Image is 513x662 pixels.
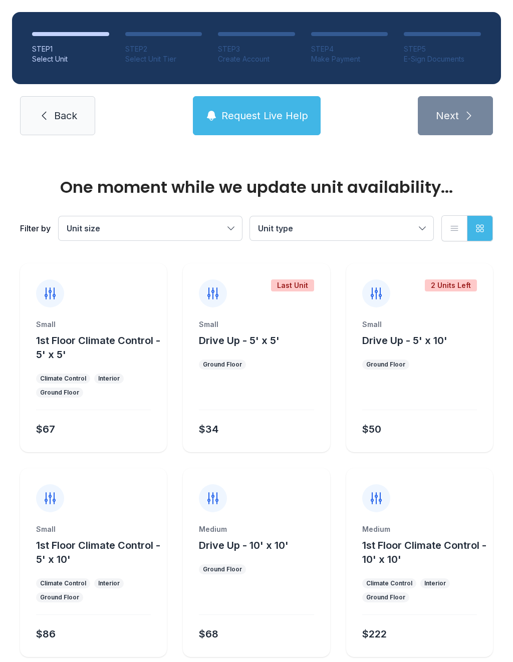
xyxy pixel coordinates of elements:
[366,579,412,587] div: Climate Control
[221,109,308,123] span: Request Live Help
[199,319,314,329] div: Small
[36,539,160,565] span: 1st Floor Climate Control - 5' x 10'
[362,538,489,566] button: 1st Floor Climate Control - 10' x 10'
[366,361,405,369] div: Ground Floor
[67,223,100,233] span: Unit size
[32,44,109,54] div: STEP 1
[199,334,280,348] button: Drive Up - 5' x 5'
[203,361,242,369] div: Ground Floor
[362,422,381,436] div: $50
[36,538,163,566] button: 1st Floor Climate Control - 5' x 10'
[436,109,459,123] span: Next
[54,109,77,123] span: Back
[404,44,481,54] div: STEP 5
[199,539,289,551] span: Drive Up - 10' x 10'
[125,44,202,54] div: STEP 2
[218,44,295,54] div: STEP 3
[40,375,86,383] div: Climate Control
[362,539,486,565] span: 1st Floor Climate Control - 10' x 10'
[36,627,56,641] div: $86
[98,375,120,383] div: Interior
[36,422,55,436] div: $67
[20,179,493,195] div: One moment while we update unit availability...
[271,279,314,291] div: Last Unit
[199,422,218,436] div: $34
[36,335,160,361] span: 1st Floor Climate Control - 5' x 5'
[32,54,109,64] div: Select Unit
[203,565,242,573] div: Ground Floor
[250,216,433,240] button: Unit type
[218,54,295,64] div: Create Account
[362,334,447,348] button: Drive Up - 5' x 10'
[424,579,446,587] div: Interior
[362,627,387,641] div: $222
[36,319,151,329] div: Small
[40,593,79,601] div: Ground Floor
[40,579,86,587] div: Climate Control
[59,216,242,240] button: Unit size
[40,389,79,397] div: Ground Floor
[36,334,163,362] button: 1st Floor Climate Control - 5' x 5'
[425,279,477,291] div: 2 Units Left
[125,54,202,64] div: Select Unit Tier
[20,222,51,234] div: Filter by
[98,579,120,587] div: Interior
[199,538,289,552] button: Drive Up - 10' x 10'
[366,593,405,601] div: Ground Floor
[362,319,477,329] div: Small
[362,335,447,347] span: Drive Up - 5' x 10'
[199,524,314,534] div: Medium
[36,524,151,534] div: Small
[258,223,293,233] span: Unit type
[311,54,388,64] div: Make Payment
[199,335,280,347] span: Drive Up - 5' x 5'
[404,54,481,64] div: E-Sign Documents
[199,627,218,641] div: $68
[311,44,388,54] div: STEP 4
[362,524,477,534] div: Medium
